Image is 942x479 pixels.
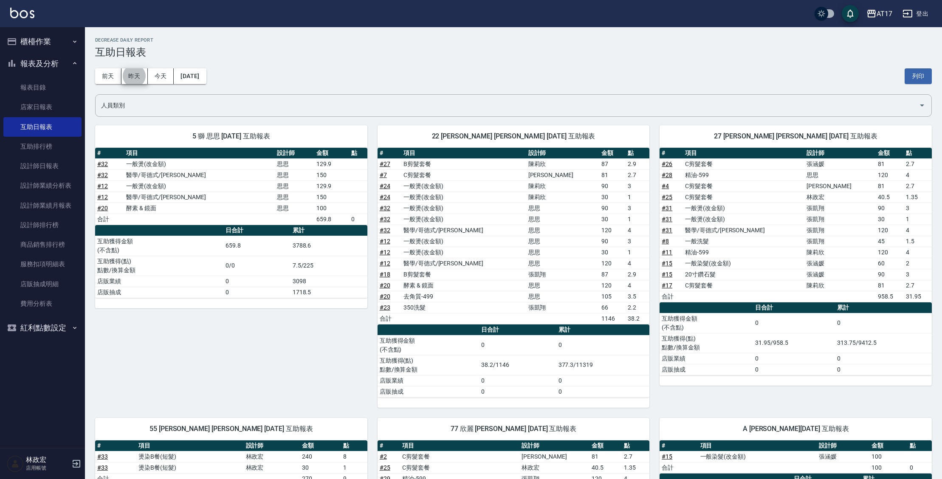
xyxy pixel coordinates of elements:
[136,451,243,462] td: 燙染B餐(短髮)
[599,280,626,291] td: 120
[753,313,835,333] td: 0
[626,280,649,291] td: 4
[300,451,341,462] td: 240
[401,236,526,247] td: 一般燙(改金額)
[3,254,82,274] a: 服務扣項明細表
[526,291,600,302] td: 思思
[378,324,650,397] table: a dense table
[275,169,314,180] td: 思思
[683,148,804,159] th: 項目
[817,440,869,451] th: 設計師
[626,247,649,258] td: 1
[599,192,626,203] td: 30
[124,203,275,214] td: 酵素 & 鏡面
[3,156,82,176] a: 設計師日報表
[804,192,876,203] td: 林政宏
[95,225,367,298] table: a dense table
[662,227,672,234] a: #31
[7,455,24,472] img: Person
[380,282,390,289] a: #20
[526,158,600,169] td: 陳莉欣
[804,203,876,214] td: 張凱翔
[753,353,835,364] td: 0
[556,375,650,386] td: 0
[380,205,390,211] a: #32
[804,236,876,247] td: 張凱翔
[380,260,390,267] a: #12
[753,333,835,353] td: 31.95/958.5
[904,214,932,225] td: 1
[401,214,526,225] td: 一般燙(改金額)
[753,302,835,313] th: 日合計
[904,158,932,169] td: 2.7
[290,236,367,256] td: 3788.6
[526,247,600,258] td: 思思
[380,194,390,200] a: #24
[380,249,390,256] a: #12
[626,291,649,302] td: 3.5
[626,192,649,203] td: 1
[626,225,649,236] td: 4
[290,287,367,298] td: 1718.5
[26,464,69,472] p: 店用帳號
[401,225,526,236] td: 醫學/哥德式/[PERSON_NAME]
[105,132,357,141] span: 5 獅 思思 [DATE] 互助報表
[97,183,108,189] a: #12
[526,236,600,247] td: 思思
[97,464,108,471] a: #33
[660,148,932,302] table: a dense table
[660,333,753,353] td: 互助獲得(點) 點數/換算金額
[662,216,672,223] a: #31
[904,280,932,291] td: 2.7
[105,425,357,433] span: 55 [PERSON_NAME] [PERSON_NAME] [DATE] 互助報表
[660,440,698,451] th: #
[479,375,556,386] td: 0
[876,180,904,192] td: 81
[626,158,649,169] td: 2.9
[698,440,817,451] th: 項目
[275,158,314,169] td: 思思
[244,462,300,473] td: 林政宏
[876,291,904,302] td: 958.5
[400,440,519,451] th: 項目
[526,192,600,203] td: 陳莉欣
[660,364,753,375] td: 店販抽成
[626,258,649,269] td: 4
[97,205,108,211] a: #20
[174,68,206,84] button: [DATE]
[683,269,804,280] td: 20寸鑽石髮
[223,225,290,236] th: 日合計
[124,169,275,180] td: 醫學/哥德式/[PERSON_NAME]
[660,302,932,375] table: a dense table
[599,291,626,302] td: 105
[804,158,876,169] td: 張涵媛
[380,227,390,234] a: #32
[378,148,650,324] table: a dense table
[380,183,390,189] a: #24
[300,440,341,451] th: 金額
[804,258,876,269] td: 張涵媛
[683,169,804,180] td: 精油-599
[876,269,904,280] td: 90
[804,269,876,280] td: 張涵媛
[97,194,108,200] a: #12
[904,291,932,302] td: 31.95
[599,247,626,258] td: 30
[662,238,669,245] a: #8
[378,148,401,159] th: #
[626,169,649,180] td: 2.7
[863,5,896,23] button: AT17
[3,117,82,137] a: 互助日報表
[622,451,649,462] td: 2.7
[662,205,672,211] a: #31
[904,180,932,192] td: 2.7
[3,97,82,117] a: 店家日報表
[526,203,600,214] td: 思思
[804,169,876,180] td: 思思
[905,68,932,84] button: 列印
[479,335,556,355] td: 0
[526,269,600,280] td: 張凱翔
[136,440,243,451] th: 項目
[526,280,600,291] td: 思思
[662,161,672,167] a: #26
